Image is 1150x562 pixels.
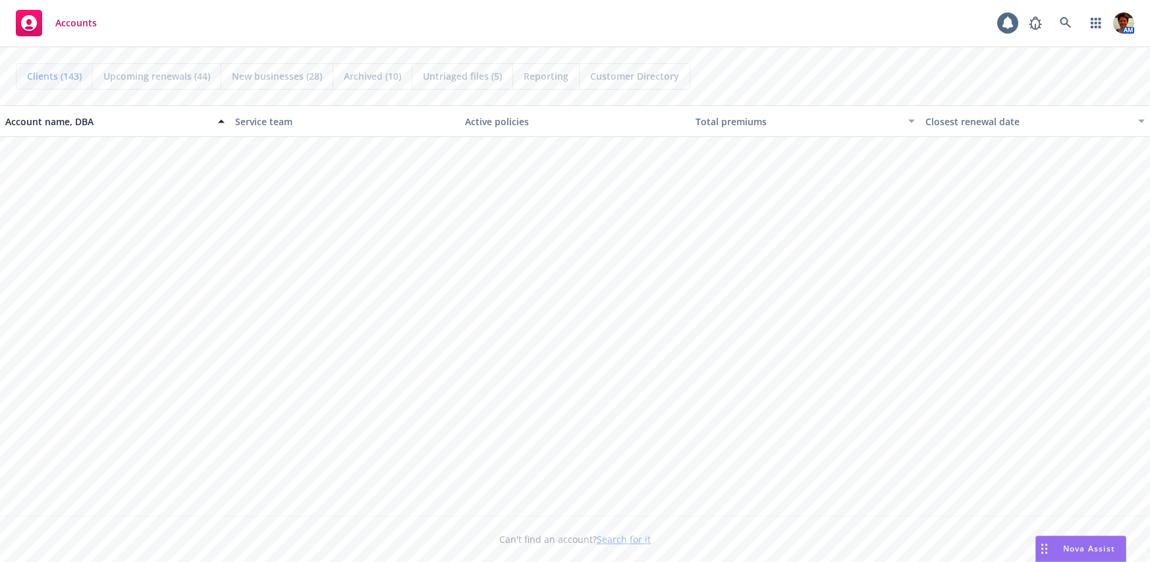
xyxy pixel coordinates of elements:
[1063,543,1115,554] span: Nova Assist
[597,533,651,546] a: Search for it
[344,69,401,83] span: Archived (10)
[1036,536,1053,561] div: Drag to move
[465,115,684,128] div: Active policies
[499,532,651,546] span: Can't find an account?
[1053,10,1079,36] a: Search
[690,105,920,137] button: Total premiums
[232,69,322,83] span: New businesses (28)
[235,115,454,128] div: Service team
[1113,13,1134,34] img: photo
[1083,10,1109,36] a: Switch app
[103,69,210,83] span: Upcoming renewals (44)
[423,69,502,83] span: Untriaged files (5)
[460,105,690,137] button: Active policies
[11,5,102,42] a: Accounts
[920,105,1150,137] button: Closest renewal date
[696,115,900,128] div: Total premiums
[590,69,679,83] span: Customer Directory
[1022,10,1049,36] a: Report a Bug
[1035,536,1126,562] button: Nova Assist
[230,105,460,137] button: Service team
[524,69,568,83] span: Reporting
[5,115,210,128] div: Account name, DBA
[27,69,82,83] span: Clients (143)
[925,115,1130,128] div: Closest renewal date
[55,18,97,28] span: Accounts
